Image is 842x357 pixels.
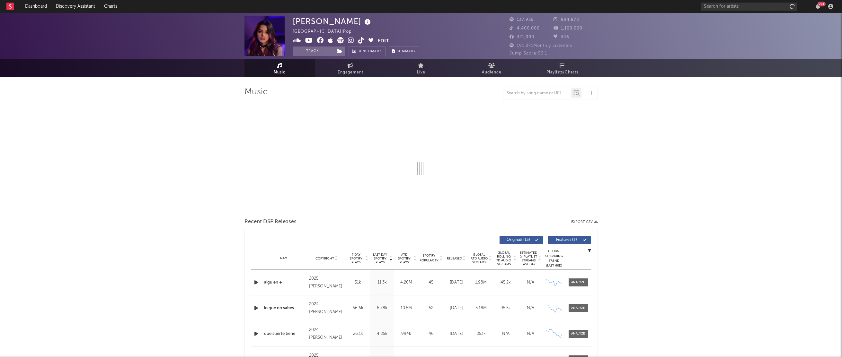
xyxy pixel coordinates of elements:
[420,253,439,263] span: Spotify Popularity
[546,69,578,76] span: Playlists/Charts
[470,331,492,337] div: 853k
[264,279,306,286] a: alguien +
[510,18,534,22] span: 137,955
[293,28,359,36] div: [GEOGRAPHIC_DATA] | Pop
[510,35,534,39] span: 321,000
[503,91,571,96] input: Search by song name or URL
[293,16,372,27] div: [PERSON_NAME]
[338,69,363,76] span: Engagement
[447,257,462,260] span: Released
[293,47,333,56] button: Track
[545,249,564,268] div: Global Streaming Trend (Last 60D)
[244,59,315,77] a: Music
[554,18,579,22] span: 894,878
[417,69,425,76] span: Live
[520,305,541,311] div: N/A
[482,69,501,76] span: Audience
[396,331,417,337] div: 994k
[244,218,297,226] span: Recent DSP Releases
[470,305,492,311] div: 5.18M
[372,253,389,264] span: Last Day Spotify Plays
[456,59,527,77] a: Audience
[372,305,393,311] div: 6.78k
[701,3,797,11] input: Search for artists
[264,305,306,311] a: lo que no sabes
[470,253,488,264] span: Global ATD Audio Streams
[396,279,417,286] div: 4.26M
[571,220,598,224] button: Export CSV
[520,331,541,337] div: N/A
[389,47,419,56] button: Summary
[510,26,540,30] span: 4,400,000
[396,305,417,311] div: 10.5M
[420,331,442,337] div: 46
[348,253,365,264] span: 7 Day Spotify Plays
[446,305,467,311] div: [DATE]
[264,331,306,337] a: que suerte tiene
[495,279,517,286] div: 45.2k
[315,257,334,260] span: Copyright
[372,331,393,337] div: 4.85k
[386,59,456,77] a: Live
[470,279,492,286] div: 1.98M
[358,48,382,55] span: Benchmark
[348,305,368,311] div: 56.6k
[495,331,517,337] div: N/A
[348,279,368,286] div: 51k
[816,4,820,9] button: 99+
[446,331,467,337] div: [DATE]
[349,47,386,56] a: Benchmark
[420,279,442,286] div: 45
[315,59,386,77] a: Engagement
[520,251,537,266] span: Estimated % Playlist Streams Last Day
[309,326,344,342] div: 2024 [PERSON_NAME]
[309,275,344,290] div: 2025 [PERSON_NAME]
[548,236,591,244] button: Features(3)
[495,305,517,311] div: 95.5k
[377,37,389,45] button: Edit
[396,253,413,264] span: ATD Spotify Plays
[510,44,572,48] span: 191,871 Monthly Listeners
[446,279,467,286] div: [DATE]
[274,69,286,76] span: Music
[527,59,598,77] a: Playlists/Charts
[554,26,582,30] span: 1,100,000
[500,236,543,244] button: Originals(15)
[504,238,533,242] span: Originals ( 15 )
[420,305,442,311] div: 52
[554,35,569,39] span: 446
[818,2,826,6] div: 99 +
[495,251,513,266] span: Global Rolling 7D Audio Streams
[348,331,368,337] div: 26.1k
[510,51,547,55] span: Jump Score: 66.1
[372,279,393,286] div: 11.3k
[520,279,541,286] div: N/A
[264,256,306,261] div: Name
[552,238,581,242] span: Features ( 3 )
[309,301,344,316] div: 2024 [PERSON_NAME]
[397,50,416,53] span: Summary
